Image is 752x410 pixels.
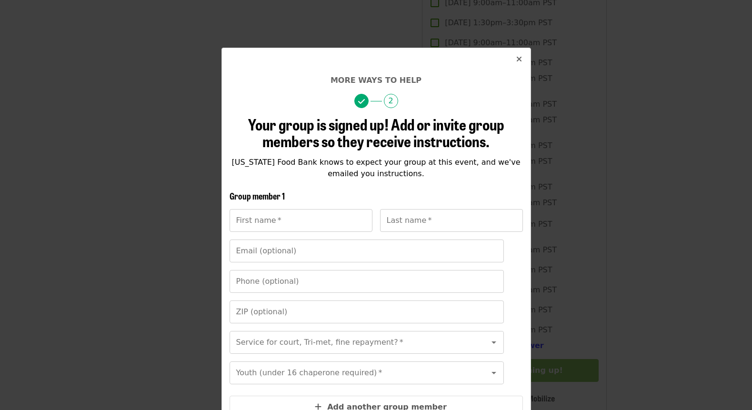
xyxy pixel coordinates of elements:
input: Phone (optional) [230,270,504,293]
button: Close [508,48,531,71]
span: 2 [384,94,398,108]
span: Group member 1 [230,190,285,202]
input: Last name [380,209,523,232]
i: times icon [516,55,522,64]
input: Email (optional) [230,240,504,262]
input: First name [230,209,372,232]
button: Open [487,336,501,349]
span: Your group is signed up! Add or invite group members so they receive instructions. [248,113,504,152]
button: Open [487,366,501,380]
span: [US_STATE] Food Bank knows to expect your group at this event, and we've emailed you instructions. [231,158,520,178]
span: More ways to help [331,76,421,85]
input: ZIP (optional) [230,300,504,323]
i: check icon [358,97,365,106]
